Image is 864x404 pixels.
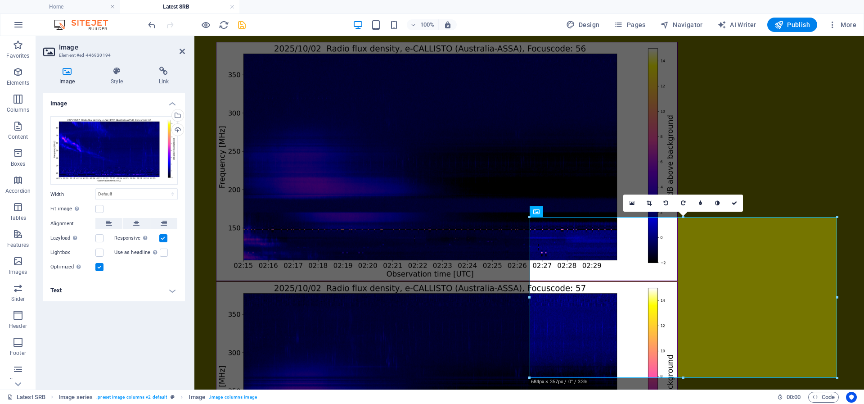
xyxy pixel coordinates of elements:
button: Pages [610,18,649,32]
button: Code [808,392,839,403]
span: Code [812,392,835,403]
div: Australia-ASSA_20251002_021500_63-fhCJ4jozGXMyvW2x9yAecQ.png [50,116,178,185]
h4: Image [43,93,185,109]
label: Width [50,192,95,197]
i: Reload page [219,20,229,30]
p: Footer [10,350,26,357]
label: Optimized [50,262,95,272]
h3: Element #ed-446930194 [59,51,167,59]
span: : [793,394,794,400]
label: Lazyload [50,233,95,244]
span: Click to select. Double-click to edit [58,392,93,403]
label: Lightbox [50,247,95,258]
span: Navigator [660,20,703,29]
i: Undo: Change image (Ctrl+Z) [147,20,157,30]
h2: Image [59,43,185,51]
span: AI Writer [717,20,756,29]
img: Editor Logo [52,19,119,30]
i: This element is a customizable preset [171,395,175,399]
p: Boxes [11,160,26,168]
button: reload [218,19,229,30]
span: More [828,20,856,29]
a: Click to cancel selection. Double-click to open Pages [7,392,45,403]
button: Click here to leave preview mode and continue editing [200,19,211,30]
p: Forms [10,377,26,384]
button: Design [562,18,603,32]
a: Select files from the file manager, stock photos, or upload file(s) [623,195,640,212]
button: More [824,18,860,32]
span: Click to select. Double-click to edit [189,392,205,403]
span: . image-columns-image [209,392,257,403]
h6: 100% [420,19,435,30]
i: Save (Ctrl+S) [237,20,247,30]
p: Favorites [6,52,29,59]
span: Pages [614,20,645,29]
span: . preset-image-columns-v2-default [96,392,167,403]
span: Design [566,20,600,29]
i: On resize automatically adjust zoom level to fit chosen device. [444,21,452,29]
p: Tables [10,214,26,222]
p: Features [7,241,29,249]
nav: breadcrumb [58,392,257,403]
h4: Latest SRB [120,2,239,12]
h4: Link [143,67,185,86]
p: Columns [7,106,29,113]
button: Navigator [657,18,706,32]
span: Publish [774,20,810,29]
a: Blur [692,195,709,212]
button: AI Writer [714,18,760,32]
button: 100% [407,19,439,30]
a: Greyscale [709,195,726,212]
a: Crop mode [640,195,657,212]
label: Responsive [114,233,159,244]
a: Confirm ( Ctrl ⏎ ) [726,195,743,212]
button: save [236,19,247,30]
h4: Text [43,280,185,301]
button: undo [146,19,157,30]
div: Design (Ctrl+Alt+Y) [562,18,603,32]
label: Alignment [50,218,95,229]
a: Rotate left 90° [657,195,675,212]
p: Header [9,322,27,330]
p: Accordion [5,187,31,195]
p: Content [8,133,28,141]
label: Fit image [50,204,95,214]
span: 00 00 [787,392,801,403]
a: Rotate right 90° [675,195,692,212]
label: Use as headline [114,247,160,258]
p: Elements [7,79,30,86]
button: Publish [767,18,817,32]
p: Slider [11,295,25,303]
button: Usercentrics [846,392,857,403]
h4: Image [43,67,94,86]
h4: Style [94,67,142,86]
p: Images [9,268,27,276]
h6: Session time [777,392,801,403]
